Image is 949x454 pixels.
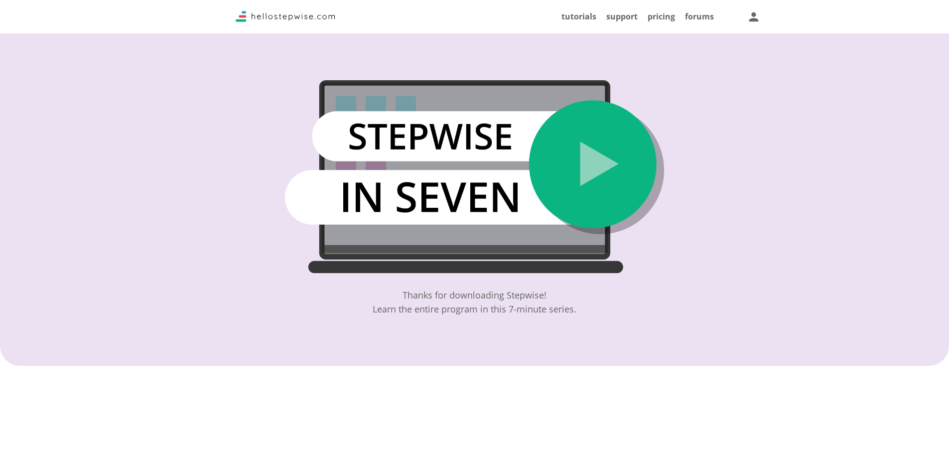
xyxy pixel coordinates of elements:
[648,11,675,22] a: pricing
[561,11,596,22] a: tutorials
[285,80,665,273] img: thumbnailGuid1
[606,11,638,22] a: support
[685,11,714,22] a: forums
[236,13,335,24] a: Stepwise
[236,11,335,22] img: Logo
[373,288,576,316] div: Thanks for downloading Stepwise! Learn the entire program in this 7-minute series.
